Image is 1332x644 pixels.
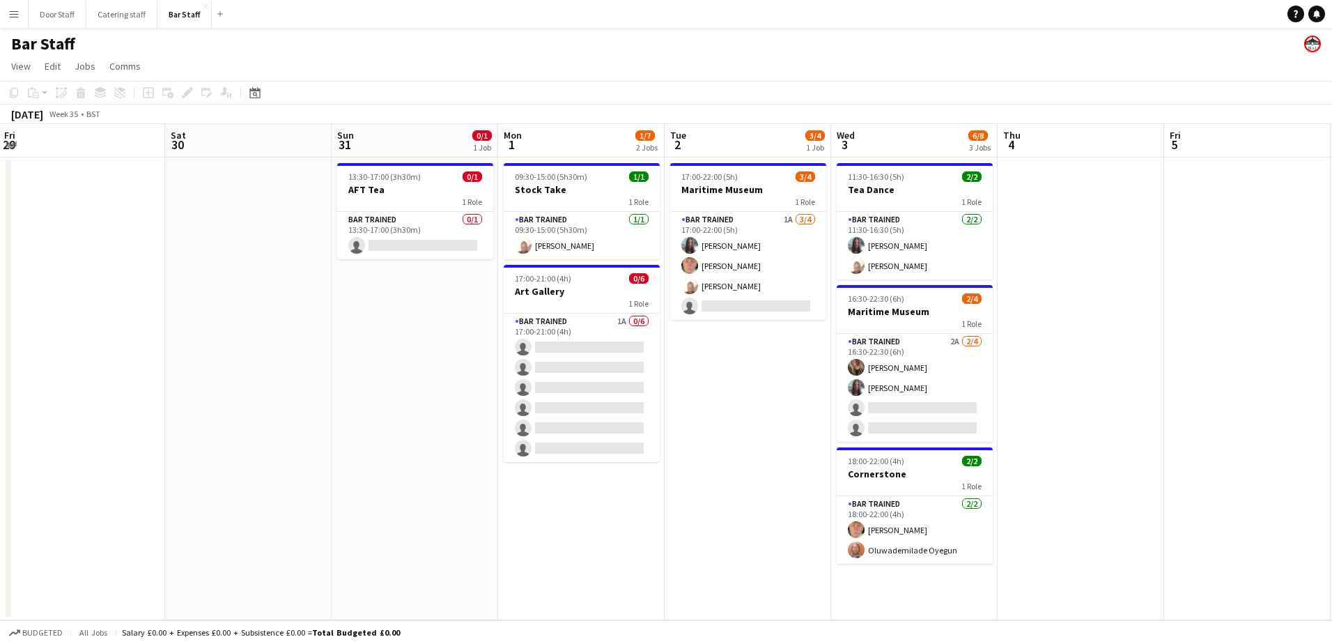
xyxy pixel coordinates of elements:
[11,60,31,72] span: View
[86,109,100,119] div: BST
[77,627,110,638] span: All jobs
[29,1,86,28] button: Door Staff
[11,107,43,121] div: [DATE]
[46,109,81,119] span: Week 35
[69,57,101,75] a: Jobs
[45,60,61,72] span: Edit
[86,1,157,28] button: Catering staff
[11,33,75,54] h1: Bar Staff
[22,628,63,638] span: Budgeted
[1304,36,1321,52] app-user-avatar: Beach Ballroom
[104,57,146,75] a: Comms
[39,57,66,75] a: Edit
[122,627,400,638] div: Salary £0.00 + Expenses £0.00 + Subsistence £0.00 =
[312,627,400,638] span: Total Budgeted £0.00
[6,57,36,75] a: View
[157,1,212,28] button: Bar Staff
[109,60,141,72] span: Comms
[7,625,65,641] button: Budgeted
[75,60,95,72] span: Jobs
